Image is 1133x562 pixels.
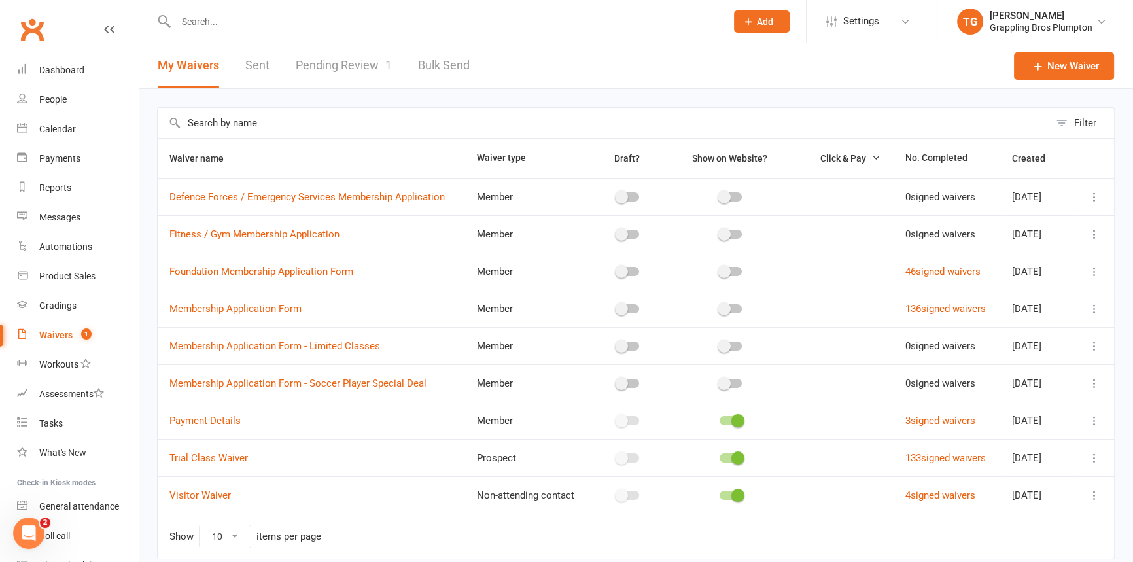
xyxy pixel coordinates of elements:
td: [DATE] [1000,364,1073,402]
span: Add [757,16,773,27]
div: Product Sales [39,271,96,281]
div: Grappling Bros Plumpton [990,22,1092,33]
a: Roll call [17,521,138,551]
div: General attendance [39,501,119,512]
span: 1 [81,328,92,340]
a: 133signed waivers [905,452,986,464]
div: Workouts [39,359,78,370]
button: Draft? [602,150,654,166]
td: Member [465,402,589,439]
a: Waivers 1 [17,321,138,350]
span: 0 signed waivers [905,191,975,203]
td: Member [465,290,589,327]
span: Waiver name [169,153,238,164]
td: Member [465,364,589,402]
a: Messages [17,203,138,232]
a: Membership Application Form - Soccer Player Special Deal [169,378,427,389]
a: Tasks [17,409,138,438]
span: 0 signed waivers [905,228,975,240]
span: 2 [40,518,50,528]
td: [DATE] [1000,476,1073,514]
td: [DATE] [1000,290,1073,327]
a: Bulk Send [418,43,470,88]
a: Membership Application Form [169,303,302,315]
span: 0 signed waivers [905,378,975,389]
td: Member [465,178,589,215]
div: Payments [39,153,80,164]
td: Member [465,253,589,290]
span: Created [1012,153,1060,164]
th: No. Completed [894,139,1000,178]
span: Settings [843,7,879,36]
button: Add [734,10,790,33]
td: [DATE] [1000,327,1073,364]
a: What's New [17,438,138,468]
button: Created [1012,150,1060,166]
span: 0 signed waivers [905,340,975,352]
div: Automations [39,241,92,252]
a: Dashboard [17,56,138,85]
a: People [17,85,138,114]
iframe: Intercom live chat [13,518,44,549]
td: [DATE] [1000,215,1073,253]
a: Workouts [17,350,138,379]
button: Filter [1049,108,1114,138]
a: Defence Forces / Emergency Services Membership Application [169,191,445,203]
div: Calendar [39,124,76,134]
td: [DATE] [1000,402,1073,439]
button: My Waivers [158,43,219,88]
span: Draft? [614,153,640,164]
a: Product Sales [17,262,138,291]
td: [DATE] [1000,439,1073,476]
a: New Waiver [1014,52,1114,80]
a: Calendar [17,114,138,144]
div: Show [169,525,321,548]
div: [PERSON_NAME] [990,10,1092,22]
a: Payment Details [169,415,241,427]
a: Membership Application Form - Limited Classes [169,340,380,352]
a: Clubworx [16,13,48,46]
a: Sent [245,43,270,88]
div: TG [957,9,983,35]
span: 1 [385,58,392,72]
a: Fitness / Gym Membership Application [169,228,340,240]
span: Show on Website? [692,153,767,164]
div: Roll call [39,531,70,541]
a: Pending Review1 [296,43,392,88]
div: What's New [39,448,86,458]
a: Automations [17,232,138,262]
a: 4signed waivers [905,489,975,501]
div: Assessments [39,389,104,399]
td: Prospect [465,439,589,476]
button: Click & Pay [809,150,880,166]
a: Foundation Membership Application Form [169,266,353,277]
a: Gradings [17,291,138,321]
span: Click & Pay [820,153,866,164]
input: Search... [172,12,717,31]
a: Assessments [17,379,138,409]
div: Reports [39,183,71,193]
a: 3signed waivers [905,415,975,427]
div: items per page [256,531,321,542]
td: [DATE] [1000,178,1073,215]
button: Waiver name [169,150,238,166]
div: Waivers [39,330,73,340]
div: People [39,94,67,105]
a: 46signed waivers [905,266,981,277]
td: Member [465,215,589,253]
div: Messages [39,212,80,222]
div: Gradings [39,300,77,311]
div: Dashboard [39,65,84,75]
div: Filter [1074,115,1096,131]
input: Search by name [158,108,1049,138]
td: Non-attending contact [465,476,589,514]
a: Visitor Waiver [169,489,231,501]
a: 136signed waivers [905,303,986,315]
a: General attendance kiosk mode [17,492,138,521]
a: Trial Class Waiver [169,452,248,464]
td: [DATE] [1000,253,1073,290]
th: Waiver type [465,139,589,178]
a: Reports [17,173,138,203]
div: Tasks [39,418,63,429]
a: Payments [17,144,138,173]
